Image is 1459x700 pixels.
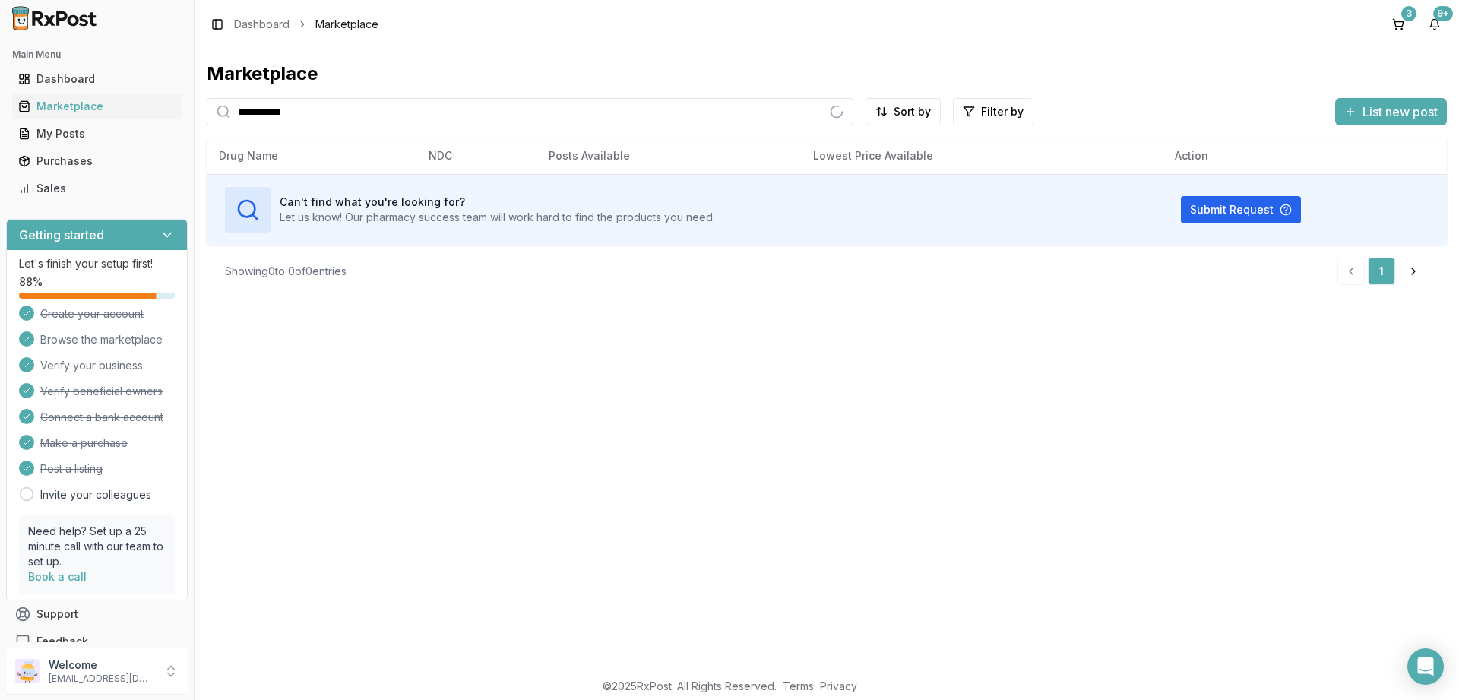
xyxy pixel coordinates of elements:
[783,679,814,692] a: Terms
[18,181,176,196] div: Sales
[1368,258,1395,285] a: 1
[6,122,188,146] button: My Posts
[40,306,144,321] span: Create your account
[12,93,182,120] a: Marketplace
[40,436,128,451] span: Make a purchase
[1181,196,1301,223] button: Submit Request
[15,659,40,683] img: User avatar
[536,138,801,174] th: Posts Available
[6,67,188,91] button: Dashboard
[12,147,182,175] a: Purchases
[6,94,188,119] button: Marketplace
[40,461,103,477] span: Post a listing
[12,49,182,61] h2: Main Menu
[1163,138,1447,174] th: Action
[40,384,163,399] span: Verify beneficial owners
[1335,106,1447,121] a: List new post
[234,17,378,32] nav: breadcrumb
[1362,103,1438,121] span: List new post
[12,65,182,93] a: Dashboard
[18,154,176,169] div: Purchases
[1337,258,1429,285] nav: pagination
[6,149,188,173] button: Purchases
[19,274,43,290] span: 88 %
[28,524,166,569] p: Need help? Set up a 25 minute call with our team to set up.
[866,98,941,125] button: Sort by
[40,332,163,347] span: Browse the marketplace
[1407,648,1444,685] div: Open Intercom Messenger
[280,210,715,225] p: Let us know! Our pharmacy success team will work hard to find the products you need.
[6,6,103,30] img: RxPost Logo
[6,628,188,655] button: Feedback
[820,679,857,692] a: Privacy
[6,600,188,628] button: Support
[18,71,176,87] div: Dashboard
[1398,258,1429,285] a: Go to next page
[416,138,536,174] th: NDC
[36,634,88,649] span: Feedback
[225,264,347,279] div: Showing 0 to 0 of 0 entries
[49,657,154,673] p: Welcome
[40,358,143,373] span: Verify your business
[40,410,163,425] span: Connect a bank account
[207,138,416,174] th: Drug Name
[49,673,154,685] p: [EMAIL_ADDRESS][DOMAIN_NAME]
[6,176,188,201] button: Sales
[1386,12,1410,36] button: 3
[18,99,176,114] div: Marketplace
[12,120,182,147] a: My Posts
[12,175,182,202] a: Sales
[18,126,176,141] div: My Posts
[315,17,378,32] span: Marketplace
[40,487,151,502] a: Invite your colleagues
[19,226,104,244] h3: Getting started
[280,195,715,210] h3: Can't find what you're looking for?
[19,256,175,271] p: Let's finish your setup first!
[1433,6,1453,21] div: 9+
[894,104,931,119] span: Sort by
[1401,6,1416,21] div: 3
[1335,98,1447,125] button: List new post
[234,17,290,32] a: Dashboard
[28,570,87,583] a: Book a call
[1423,12,1447,36] button: 9+
[981,104,1024,119] span: Filter by
[953,98,1033,125] button: Filter by
[207,62,1447,86] div: Marketplace
[801,138,1163,174] th: Lowest Price Available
